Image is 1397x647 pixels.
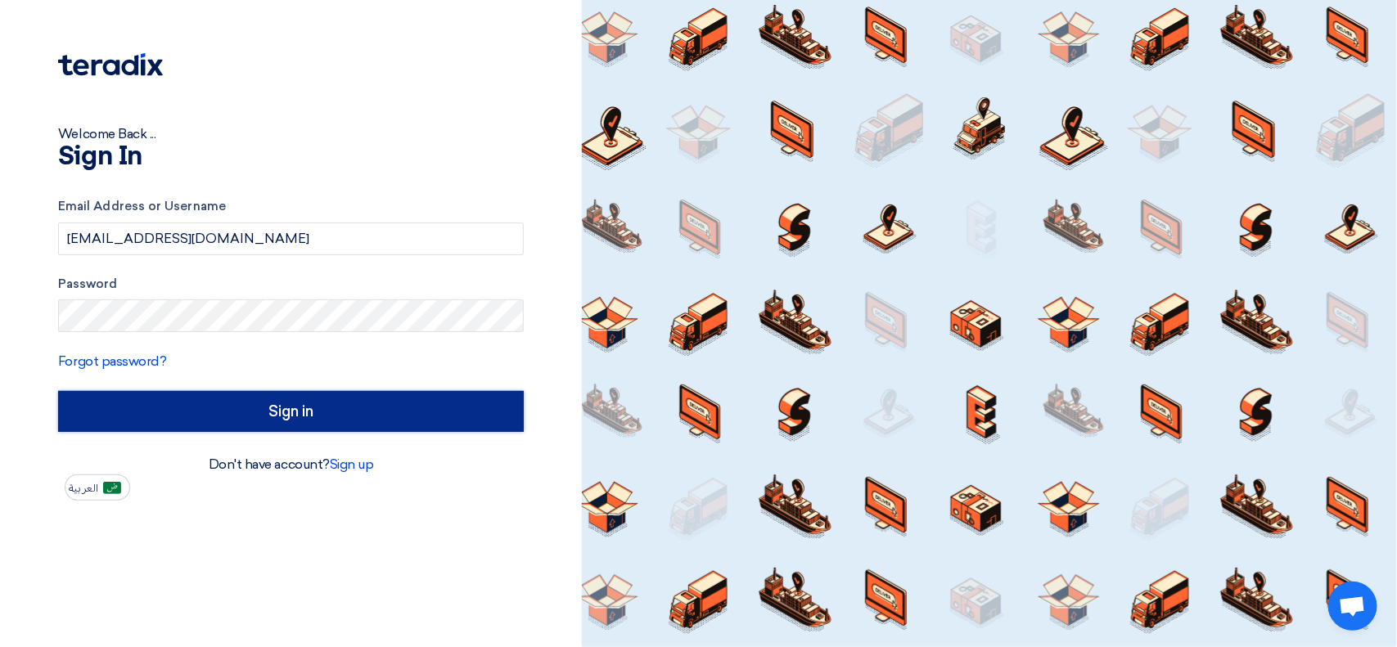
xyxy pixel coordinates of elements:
[58,391,524,432] input: Sign in
[58,53,163,76] img: Teradix logo
[58,222,524,255] input: Enter your business email or username
[1328,582,1377,631] a: Open chat
[58,124,524,144] div: Welcome Back ...
[103,482,121,494] img: ar-AR.png
[65,474,130,501] button: العربية
[69,483,98,494] span: العربية
[58,275,524,294] label: Password
[58,144,524,170] h1: Sign In
[58,197,524,216] label: Email Address or Username
[58,455,524,474] div: Don't have account?
[330,456,374,472] a: Sign up
[58,353,166,369] a: Forgot password?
